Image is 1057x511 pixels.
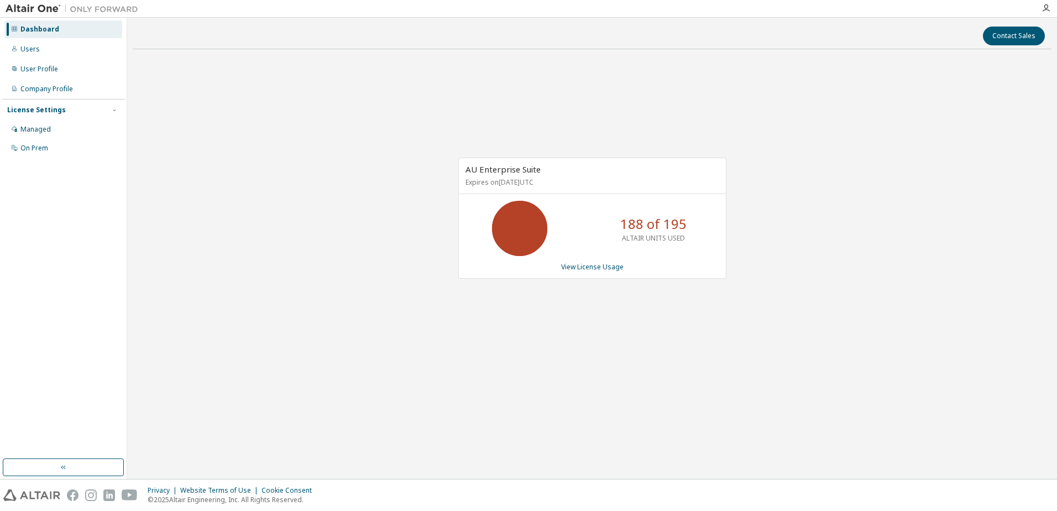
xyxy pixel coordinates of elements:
div: Cookie Consent [261,486,318,495]
img: Altair One [6,3,144,14]
div: Website Terms of Use [180,486,261,495]
span: AU Enterprise Suite [465,164,541,175]
a: View License Usage [561,262,624,272]
p: 188 of 195 [620,215,687,233]
div: Managed [20,125,51,134]
div: On Prem [20,144,48,153]
p: © 2025 Altair Engineering, Inc. All Rights Reserved. [148,495,318,504]
img: altair_logo.svg [3,489,60,501]
div: License Settings [7,106,66,114]
div: Company Profile [20,85,73,93]
div: Dashboard [20,25,59,34]
img: facebook.svg [67,489,79,501]
img: youtube.svg [122,489,138,501]
div: Privacy [148,486,180,495]
img: linkedin.svg [103,489,115,501]
div: User Profile [20,65,58,74]
div: Users [20,45,40,54]
p: ALTAIR UNITS USED [622,233,685,243]
button: Contact Sales [983,27,1045,45]
img: instagram.svg [85,489,97,501]
p: Expires on [DATE] UTC [465,178,716,187]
